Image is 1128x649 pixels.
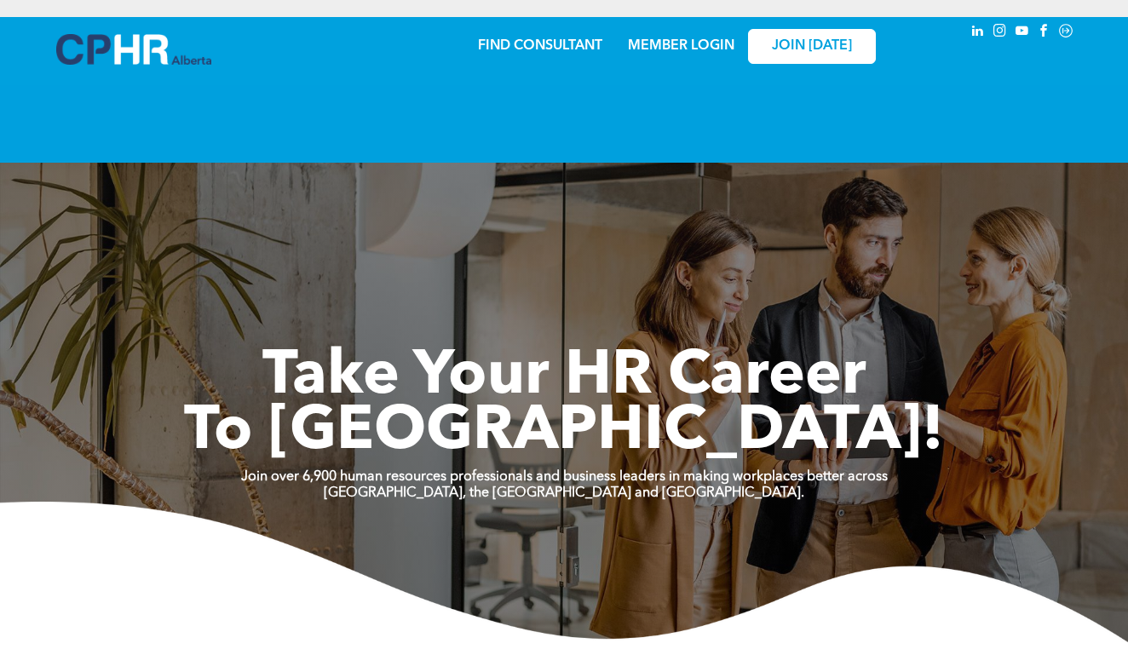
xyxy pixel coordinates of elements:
[184,402,944,463] span: To [GEOGRAPHIC_DATA]!
[748,29,876,64] a: JOIN [DATE]
[324,486,804,500] strong: [GEOGRAPHIC_DATA], the [GEOGRAPHIC_DATA] and [GEOGRAPHIC_DATA].
[56,34,211,65] img: A blue and white logo for cp alberta
[628,39,734,53] a: MEMBER LOGIN
[1012,21,1031,44] a: youtube
[478,39,602,53] a: FIND CONSULTANT
[1056,21,1075,44] a: Social network
[241,470,888,484] strong: Join over 6,900 human resources professionals and business leaders in making workplaces better ac...
[772,38,852,55] span: JOIN [DATE]
[968,21,987,44] a: linkedin
[1034,21,1053,44] a: facebook
[990,21,1009,44] a: instagram
[262,347,866,408] span: Take Your HR Career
